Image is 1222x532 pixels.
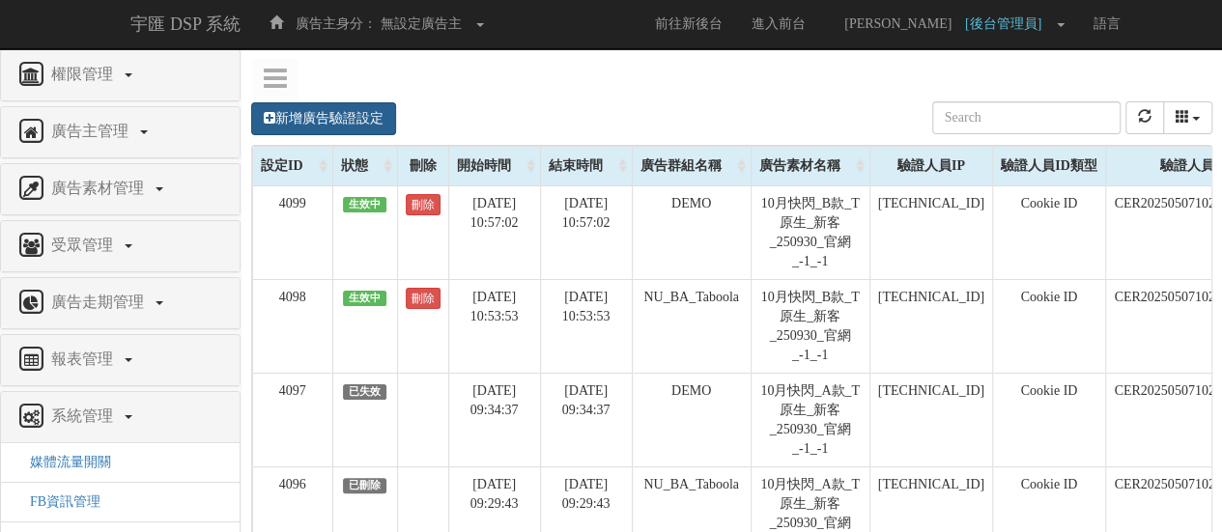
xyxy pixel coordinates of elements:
td: [DATE] 09:34:37 [448,373,540,466]
span: 系統管理 [46,407,123,424]
td: 10月快閃_A款_T原生_新客_250930_官網_-1_-1 [751,373,869,466]
a: 廣告主管理 [15,117,225,148]
span: 無設定廣告主 [381,16,462,31]
a: FB資訊管理 [15,494,100,509]
span: 權限管理 [46,66,123,82]
span: 已刪除 [343,478,387,493]
span: [PERSON_NAME] [835,16,961,31]
a: 受眾管理 [15,231,225,262]
div: 狀態 [333,147,397,185]
td: 4099 [253,185,333,279]
td: DEMO [632,373,751,466]
td: [TECHNICAL_ID] [869,185,992,279]
a: 刪除 [406,288,440,309]
input: Search [932,101,1121,134]
td: [DATE] 09:34:37 [540,373,632,466]
div: 驗證人員ID類型 [993,147,1105,185]
a: 系統管理 [15,402,225,433]
td: NU_BA_Taboola [632,279,751,373]
a: 權限管理 [15,60,225,91]
span: 廣告主管理 [46,123,138,139]
td: 10月快閃_B款_T原生_新客_250930_官網_-1_-1 [751,185,869,279]
div: Columns [1163,101,1213,134]
a: 刪除 [406,194,440,215]
div: 刪除 [398,147,448,185]
td: [TECHNICAL_ID] [869,373,992,466]
div: 廣告素材名稱 [752,147,869,185]
span: [後台管理員] [965,16,1051,31]
td: Cookie ID [992,373,1105,466]
div: 廣告群組名稱 [633,147,751,185]
td: [DATE] 10:57:02 [448,185,540,279]
div: 設定ID [253,147,332,185]
a: 廣告走期管理 [15,288,225,319]
a: 報表管理 [15,345,225,376]
span: 廣告走期管理 [46,294,154,310]
span: 報表管理 [46,350,123,367]
a: 廣告素材管理 [15,174,225,205]
button: refresh [1125,101,1164,134]
div: 開始時間 [449,147,540,185]
td: 4097 [253,373,333,466]
span: 廣告主身分： [296,16,377,31]
td: 10月快閃_B款_T原生_新客_250930_官網_-1_-1 [751,279,869,373]
span: 生效中 [343,197,387,212]
td: 4098 [253,279,333,373]
td: [DATE] 10:53:53 [540,279,632,373]
td: [DATE] 10:57:02 [540,185,632,279]
span: 受眾管理 [46,237,123,253]
div: 結束時間 [541,147,632,185]
span: 廣告素材管理 [46,180,154,196]
button: columns [1163,101,1213,134]
a: 新增廣告驗證設定 [251,102,396,135]
td: [TECHNICAL_ID] [869,279,992,373]
td: Cookie ID [992,279,1105,373]
div: 驗證人員IP [870,147,992,185]
td: DEMO [632,185,751,279]
a: 媒體流量開關 [15,455,111,469]
span: 生效中 [343,291,387,306]
span: 已失效 [343,384,387,400]
td: Cookie ID [992,185,1105,279]
td: [DATE] 10:53:53 [448,279,540,373]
